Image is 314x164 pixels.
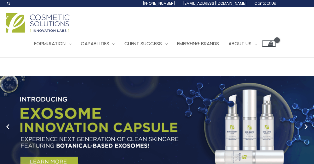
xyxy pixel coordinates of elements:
nav: Site Navigation [25,34,276,53]
img: Cosmetic Solutions Logo [6,13,69,33]
span: [EMAIL_ADDRESS][DOMAIN_NAME] [183,1,247,6]
a: Formulation [29,34,76,53]
span: Emerging Brands [177,40,219,47]
span: [PHONE_NUMBER] [143,1,175,6]
span: Contact Us [254,1,276,6]
button: Previous slide [3,122,13,131]
a: Capabilities [76,34,120,53]
a: View Shopping Cart, empty [262,40,276,47]
button: Next slide [301,122,311,131]
a: Client Success [120,34,172,53]
a: Search icon link [6,1,11,6]
a: Emerging Brands [172,34,224,53]
span: Formulation [34,40,66,47]
span: Capabilities [81,40,109,47]
span: Client Success [124,40,162,47]
span: About Us [228,40,252,47]
a: About Us [224,34,262,53]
